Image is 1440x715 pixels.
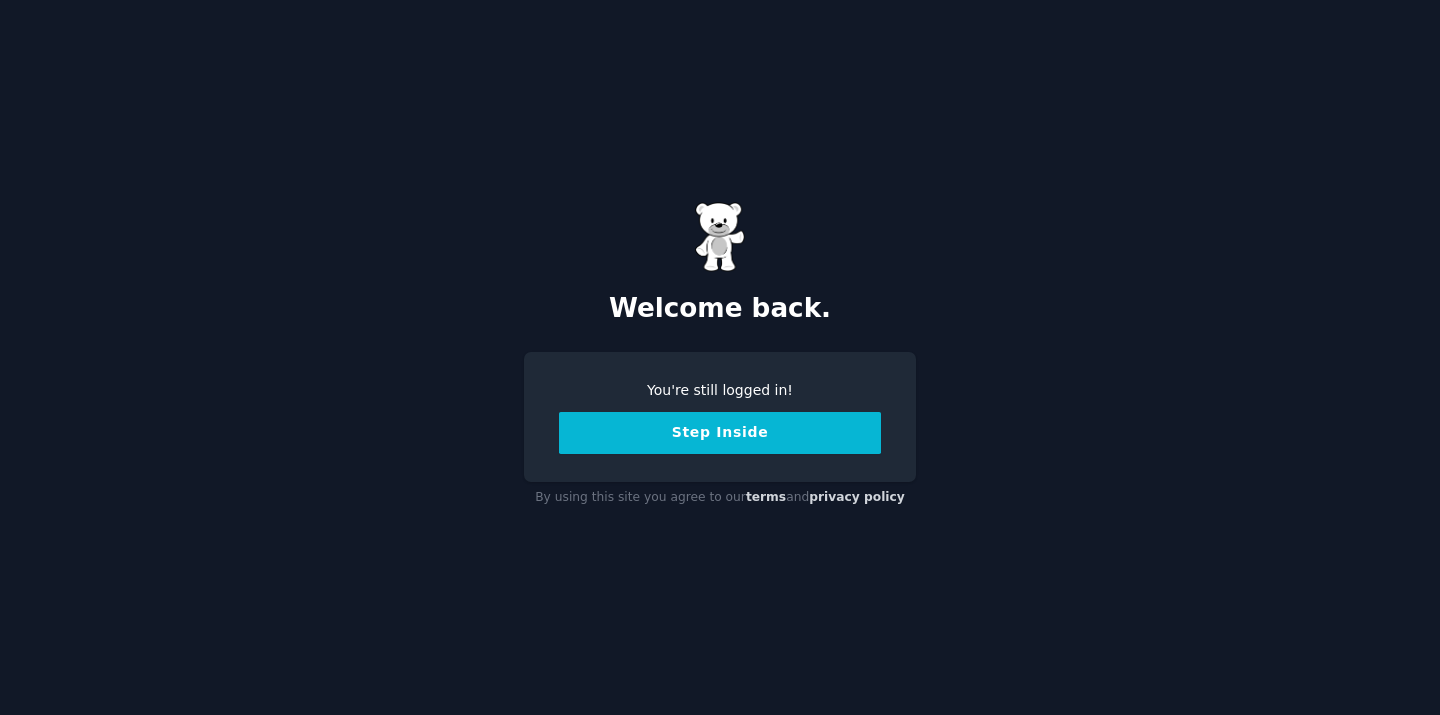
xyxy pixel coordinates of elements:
div: By using this site you agree to our and [524,482,916,514]
a: privacy policy [809,490,905,504]
img: Gummy Bear [695,202,745,272]
div: You're still logged in! [559,380,881,401]
a: terms [746,490,786,504]
a: Step Inside [559,424,881,440]
button: Step Inside [559,412,881,454]
h2: Welcome back. [524,293,916,325]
